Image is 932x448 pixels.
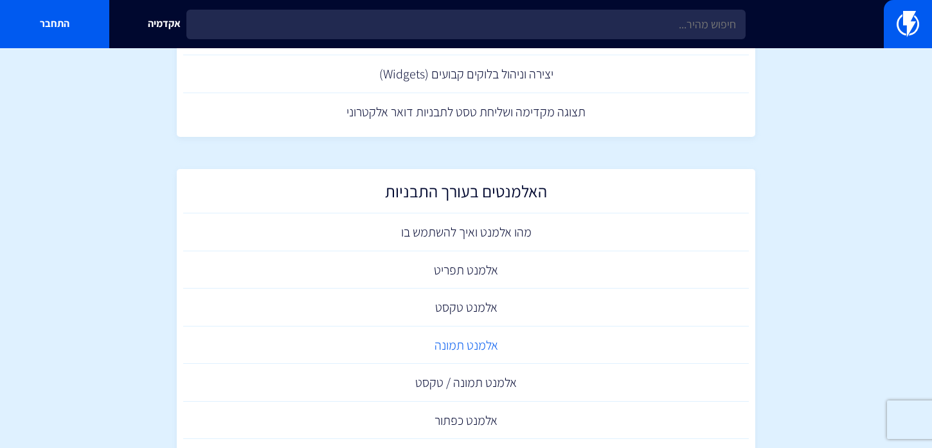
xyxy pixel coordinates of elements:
[190,182,742,207] h2: האלמנטים בעורך התבניות
[183,327,749,364] a: אלמנט תמונה
[183,213,749,251] a: מהו אלמנט ואיך להשתמש בו
[186,10,746,39] input: חיפוש מהיר...
[183,93,749,131] a: תצוגה מקדימה ושליחת טסט לתבניות דואר אלקטרוני
[183,364,749,402] a: אלמנט תמונה / טקסט
[183,402,749,440] a: אלמנט כפתור
[183,251,749,289] a: אלמנט תפריט
[183,55,749,93] a: יצירה וניהול בלוקים קבועים (Widgets)
[183,289,749,327] a: אלמנט טקסט
[183,175,749,213] a: האלמנטים בעורך התבניות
